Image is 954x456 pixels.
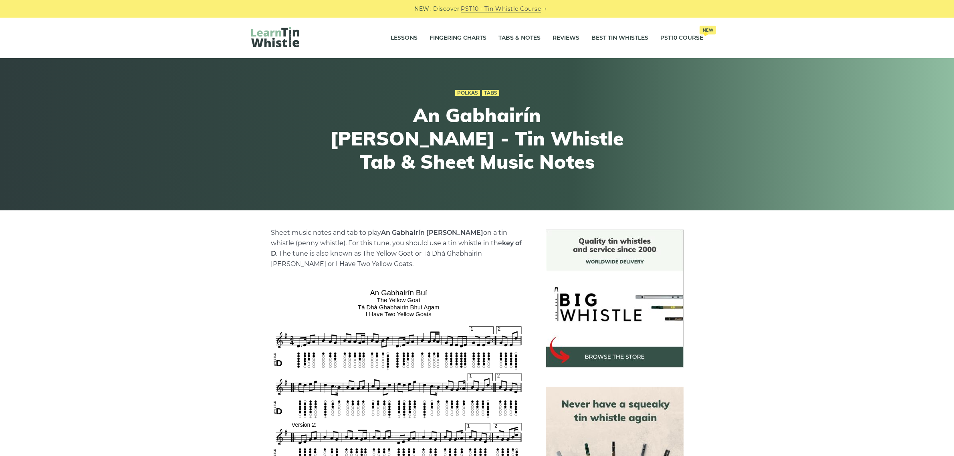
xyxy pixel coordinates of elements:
[660,28,703,48] a: PST10 CourseNew
[591,28,648,48] a: Best Tin Whistles
[391,28,418,48] a: Lessons
[330,104,625,173] h1: An Gabhairín [PERSON_NAME] - Tin Whistle Tab & Sheet Music Notes
[455,90,480,96] a: Polkas
[498,28,541,48] a: Tabs & Notes
[546,230,684,367] img: BigWhistle Tin Whistle Store
[700,26,716,34] span: New
[553,28,579,48] a: Reviews
[271,228,526,269] p: Sheet music notes and tab to play on a tin whistle (penny whistle). For this tune, you should use...
[482,90,499,96] a: Tabs
[271,239,522,257] strong: key of D
[251,27,299,47] img: LearnTinWhistle.com
[430,28,486,48] a: Fingering Charts
[381,229,483,236] strong: An Gabhairín [PERSON_NAME]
